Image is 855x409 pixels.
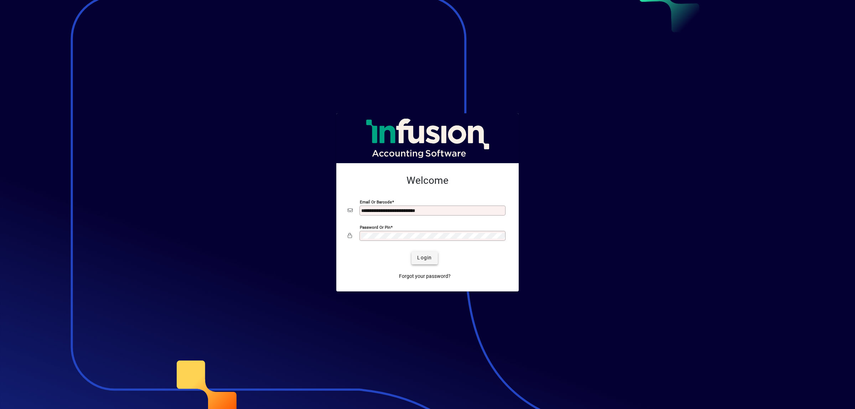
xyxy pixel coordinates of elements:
[399,273,451,280] span: Forgot your password?
[417,254,432,262] span: Login
[348,175,507,187] h2: Welcome
[396,270,454,283] a: Forgot your password?
[411,252,437,264] button: Login
[360,199,392,204] mat-label: Email or Barcode
[360,224,390,229] mat-label: Password or Pin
